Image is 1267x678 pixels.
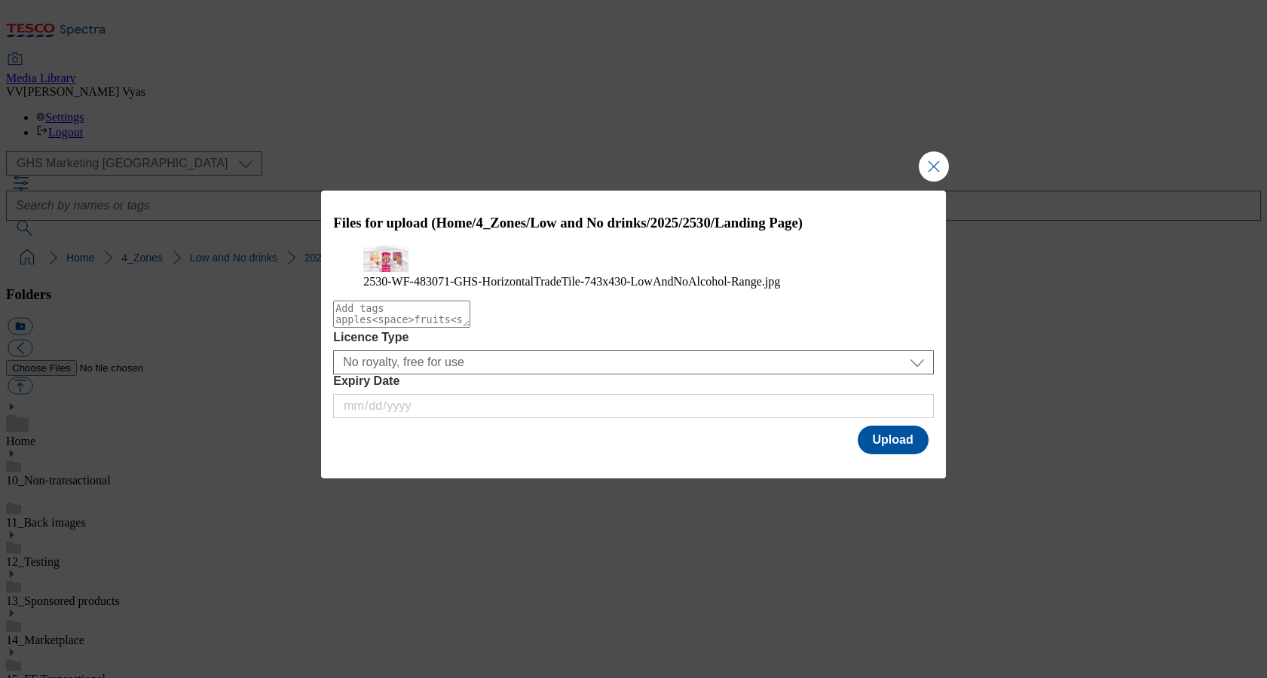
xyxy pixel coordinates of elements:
[363,246,409,272] img: preview
[321,191,946,478] div: Modal
[333,215,934,231] h3: Files for upload (Home/4_Zones/Low and No drinks/2025/2530/Landing Page)
[919,151,949,182] button: Close Modal
[333,331,934,344] label: Licence Type
[363,275,904,289] figcaption: 2530-WF-483071-GHS-HorizontalTradeTile-743x430-LowAndNoAlcohol-Range.jpg
[858,426,929,454] button: Upload
[333,374,934,388] label: Expiry Date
